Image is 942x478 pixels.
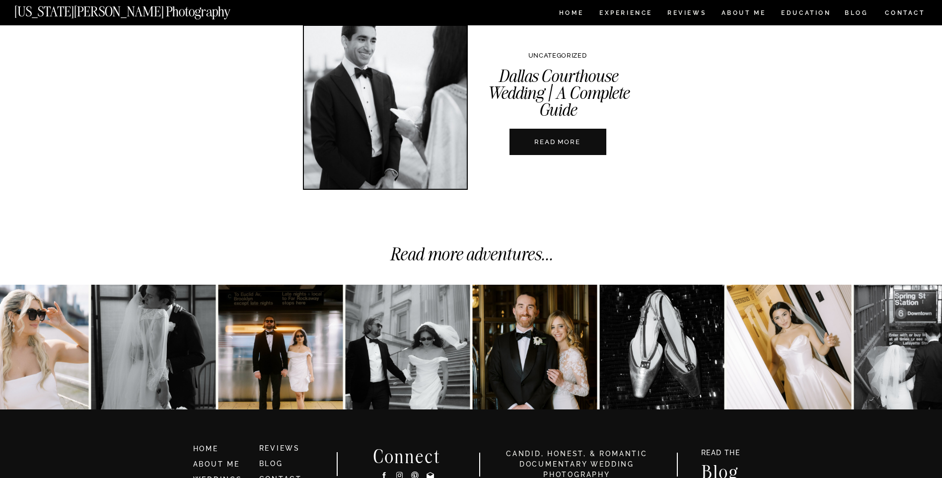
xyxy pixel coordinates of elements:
[472,285,597,409] img: A&R at The Beekman
[193,460,240,468] a: ABOUT ME
[509,129,606,155] a: Dallas Courthouse Wedding | A Complete Guide
[557,10,585,18] a: HOME
[487,65,629,120] a: Dallas Courthouse Wedding | A Complete Guide
[304,26,467,189] a: Dallas Courthouse Wedding | A Complete Guide
[696,449,745,460] a: READ THE
[726,285,851,409] img: Lauren 🤍
[390,243,553,265] a: Read more adventures...
[503,137,613,147] a: READ MORE
[721,10,766,18] a: ABOUT ME
[259,460,283,468] a: BLOG
[361,448,454,464] h2: Connect
[345,285,470,409] img: Kat & Jett, NYC style
[599,10,652,18] a: Experience
[845,10,869,18] a: BLOG
[259,444,300,452] a: REVIEWS
[599,285,724,409] img: Party 4 the Zarones
[91,285,216,409] img: Anna & Felipe — embracing the moment, and the magic follows.
[884,7,926,18] a: CONTACT
[667,10,705,18] a: REVIEWS
[14,5,264,13] a: [US_STATE][PERSON_NAME] Photography
[218,285,343,409] img: K&J
[780,10,832,18] a: EDUCATION
[528,52,586,59] a: Uncategorized
[193,444,251,455] a: HOME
